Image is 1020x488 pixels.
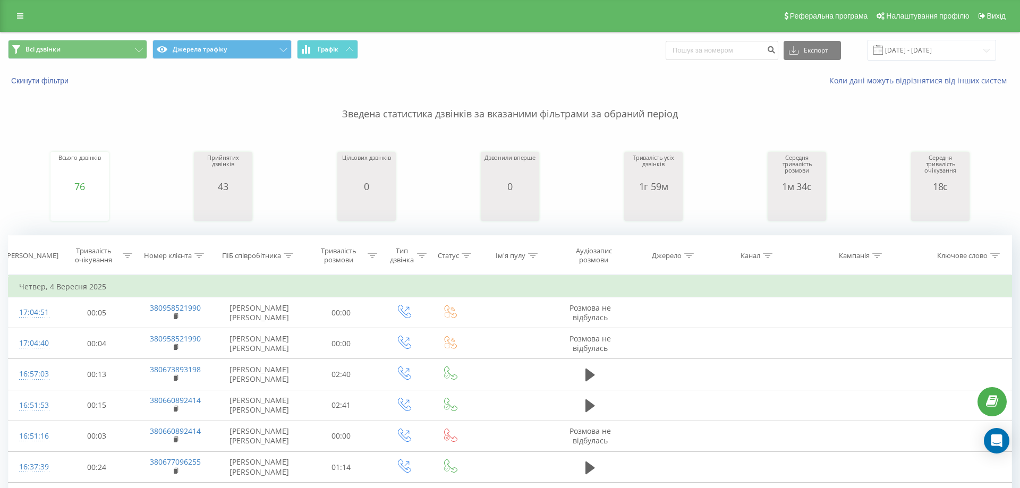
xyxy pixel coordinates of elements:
[312,246,365,264] div: Тривалість розмови
[150,395,201,405] a: 380660892414
[984,428,1009,453] div: Open Intercom Messenger
[563,246,625,264] div: Аудіозапис розмови
[770,155,823,181] div: Середня тривалість розмови
[58,390,135,421] td: 00:15
[569,303,611,322] span: Розмова не відбулась
[496,251,525,260] div: Ім'я пулу
[150,364,201,374] a: 380673893198
[389,246,414,264] div: Тип дзвінка
[197,181,250,192] div: 43
[25,45,61,54] span: Всі дзвінки
[216,421,302,451] td: [PERSON_NAME] [PERSON_NAME]
[216,328,302,359] td: [PERSON_NAME] [PERSON_NAME]
[652,251,682,260] div: Джерело
[150,303,201,313] a: 380958521990
[302,328,380,359] td: 00:00
[19,395,47,416] div: 16:51:53
[302,421,380,451] td: 00:00
[58,421,135,451] td: 00:03
[197,155,250,181] div: Прийнятих дзвінків
[150,333,201,344] a: 380958521990
[150,457,201,467] a: 380677096255
[19,457,47,477] div: 16:37:39
[8,40,147,59] button: Всі дзвінки
[569,333,611,353] span: Розмова не відбулась
[19,302,47,323] div: 17:04:51
[666,41,778,60] input: Пошук за номером
[302,297,380,328] td: 00:00
[484,155,535,181] div: Дзвонили вперше
[19,364,47,384] div: 16:57:03
[58,359,135,390] td: 00:13
[627,155,680,181] div: Тривалість усіх дзвінків
[152,40,292,59] button: Джерела трафіку
[216,390,302,421] td: [PERSON_NAME] [PERSON_NAME]
[58,328,135,359] td: 00:04
[8,86,1012,121] p: Зведена статистика дзвінків за вказаними фільтрами за обраний період
[302,359,380,390] td: 02:40
[58,155,101,181] div: Всього дзвінків
[790,12,868,20] span: Реферальна програма
[8,276,1012,297] td: Четвер, 4 Вересня 2025
[569,426,611,446] span: Розмова не відбулась
[302,390,380,421] td: 02:41
[914,155,967,181] div: Середня тривалість очікування
[222,251,281,260] div: ПІБ співробітника
[302,452,380,483] td: 01:14
[937,251,988,260] div: Ключове слово
[58,452,135,483] td: 00:24
[216,452,302,483] td: [PERSON_NAME] [PERSON_NAME]
[914,181,967,192] div: 18с
[741,251,760,260] div: Канал
[484,181,535,192] div: 0
[8,76,74,85] button: Скинути фільтри
[886,12,969,20] span: Налаштування профілю
[67,246,121,264] div: Тривалість очікування
[297,40,358,59] button: Графік
[627,181,680,192] div: 1г 59м
[438,251,459,260] div: Статус
[144,251,192,260] div: Номер клієнта
[342,181,391,192] div: 0
[58,297,135,328] td: 00:05
[5,251,58,260] div: [PERSON_NAME]
[770,181,823,192] div: 1м 34с
[216,297,302,328] td: [PERSON_NAME] [PERSON_NAME]
[150,426,201,436] a: 380660892414
[342,155,391,181] div: Цільових дзвінків
[987,12,1006,20] span: Вихід
[19,426,47,447] div: 16:51:16
[784,41,841,60] button: Експорт
[318,46,338,53] span: Графік
[19,333,47,354] div: 17:04:40
[58,181,101,192] div: 76
[216,359,302,390] td: [PERSON_NAME] [PERSON_NAME]
[839,251,870,260] div: Кампанія
[829,75,1012,85] a: Коли дані можуть відрізнятися вiд інших систем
